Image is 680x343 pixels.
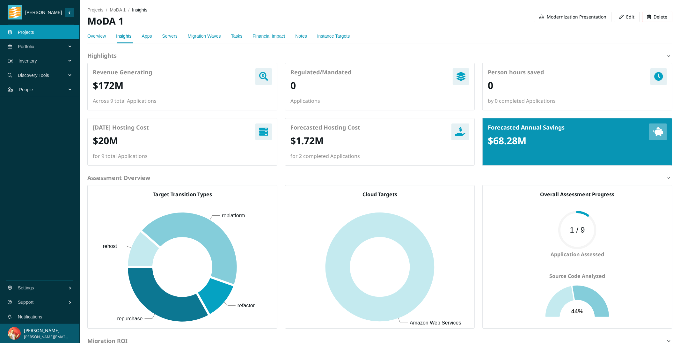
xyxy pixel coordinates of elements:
[18,37,69,56] span: Portfolio
[654,13,667,20] span: Delete
[9,5,21,19] img: tidal_logo.png
[488,134,526,147] h2: $68.28M
[87,48,672,63] div: Highlights
[93,79,123,92] h2: $172M
[642,12,672,22] button: Delete
[18,51,69,71] span: Inventory
[18,293,69,312] span: Support
[252,34,285,39] a: Financial Impact
[488,79,493,92] h2: 0
[116,34,131,39] a: Insights
[162,34,178,39] a: Servers
[667,176,671,180] span: right
[667,54,671,58] span: right
[103,243,117,249] text: rehost
[238,303,255,308] text: refactor
[19,80,69,99] span: People
[18,278,69,297] span: Settings
[558,226,596,234] span: 1 / 9
[106,7,107,12] span: /
[222,213,245,218] text: replatform
[87,34,106,39] a: Overview
[87,15,380,28] h2: MoDA 1
[93,152,149,160] span: for 9 total Applications
[410,320,461,326] text: Amazon Web Services
[18,30,34,35] a: Projects
[87,7,104,12] a: projects
[534,12,611,22] button: Modernization Presentation
[8,327,21,340] img: a6b5a314a0dd5097ef3448b4b2654462
[93,190,272,198] h5: Target Transition Types
[614,12,640,22] button: Edit
[547,13,606,20] span: Modernization Presentation
[93,134,118,147] h2: $20M
[93,97,157,105] span: Across 9 total Applications
[110,7,126,12] a: MoDA 1
[290,190,470,198] h5: Cloud Targets
[488,272,667,280] h5: Source Code Analyzed
[87,171,672,185] div: Assessment Overview
[295,34,307,39] a: Notes
[93,123,149,131] h4: [DATE] Hosting Cost
[93,68,157,76] h4: Revenue Generating
[488,97,556,105] span: by 0 completed Applications
[290,134,324,147] h2: $1.72M
[188,34,221,39] a: Migration Waves
[488,123,565,131] h4: Forecasted Annual Savings
[488,190,667,198] h5: Overall Assessment Progress
[290,123,360,131] h4: Forecasted Hosting Cost
[87,52,672,60] h4: Highlights
[626,13,634,20] span: Edit
[24,327,68,334] p: [PERSON_NAME]
[87,174,672,182] h4: Assessment Overview
[231,34,243,39] a: Tasks
[571,308,583,315] text: 44 %
[290,97,351,105] span: Applications
[24,334,68,340] span: [PERSON_NAME][EMAIL_ADDRESS][DOMAIN_NAME]
[22,9,65,16] span: [PERSON_NAME]
[142,34,152,39] a: Apps
[117,316,143,321] text: repurchase
[290,68,351,76] h4: Regulated/Mandated
[290,152,360,160] span: for 2 completed Applications
[488,68,556,76] h4: Person hours saved
[290,79,296,92] h2: 0
[18,314,42,319] a: Notifications
[488,250,667,258] h5: Application Assessed
[317,34,350,39] a: Instance Targets
[132,7,147,12] span: insights
[128,7,129,12] span: /
[18,66,69,85] span: Discovery Tools
[667,339,671,343] span: right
